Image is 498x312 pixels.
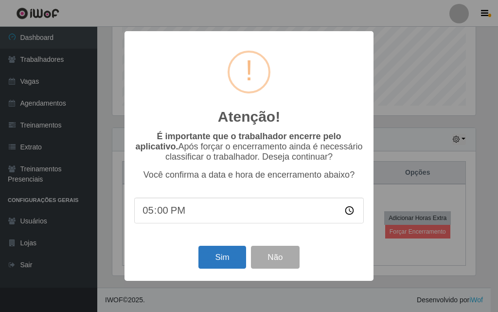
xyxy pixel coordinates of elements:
b: É importante que o trabalhador encerre pelo aplicativo. [135,131,341,151]
button: Sim [198,246,246,269]
p: Após forçar o encerramento ainda é necessário classificar o trabalhador. Deseja continuar? [134,131,364,162]
button: Não [251,246,299,269]
p: Você confirma a data e hora de encerramento abaixo? [134,170,364,180]
h2: Atenção! [218,108,280,126]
